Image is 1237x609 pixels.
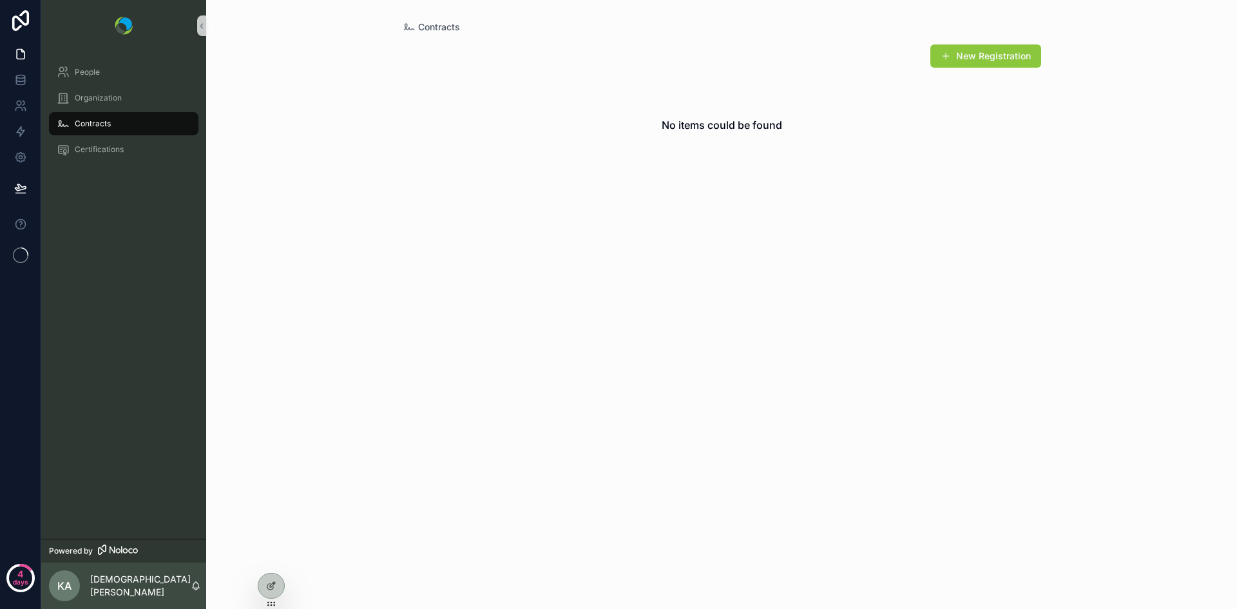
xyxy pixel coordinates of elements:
[75,119,111,129] span: Contracts
[75,144,124,155] span: Certifications
[17,568,23,581] p: 4
[13,573,28,591] p: days
[49,546,93,556] span: Powered by
[418,21,460,34] span: Contracts
[41,539,206,563] a: Powered by
[49,86,198,110] a: Organization
[75,93,122,103] span: Organization
[90,573,191,599] p: [DEMOGRAPHIC_DATA][PERSON_NAME]
[115,17,133,35] img: App logo
[41,52,206,178] div: scrollable content
[75,67,100,77] span: People
[49,112,198,135] a: Contracts
[662,117,782,133] h2: No items could be found
[49,138,198,161] a: Certifications
[57,578,72,594] span: KA
[930,44,1041,68] button: New Registration
[49,61,198,84] a: People
[403,21,460,34] a: Contracts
